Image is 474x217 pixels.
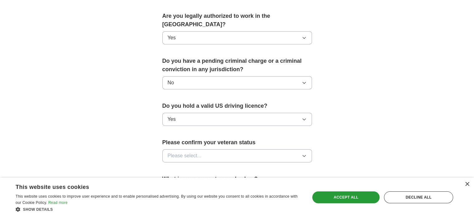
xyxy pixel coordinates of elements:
div: This website uses cookies [16,181,286,191]
span: No [168,79,174,86]
span: This website uses cookies to improve user experience and to enable personalised advertising. By u... [16,194,298,205]
div: Close [465,182,469,187]
div: Accept all [312,191,380,203]
label: Do you hold a valid US driving licence? [162,102,312,110]
div: Decline all [384,191,453,203]
label: Do you have a pending criminal charge or a criminal conviction in any jurisdiction? [162,57,312,74]
div: Show details [16,206,301,212]
label: Please confirm your veteran status [162,138,312,147]
label: Are you legally authorized to work in the [GEOGRAPHIC_DATA]? [162,12,312,29]
button: Yes [162,113,312,126]
button: Yes [162,31,312,44]
label: What is your current annual salary? [162,175,312,183]
span: Please select... [168,152,202,160]
button: No [162,76,312,89]
span: Show details [23,207,53,212]
span: Yes [168,116,176,123]
span: Yes [168,34,176,42]
button: Please select... [162,149,312,162]
a: Read more, opens a new window [48,200,68,205]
